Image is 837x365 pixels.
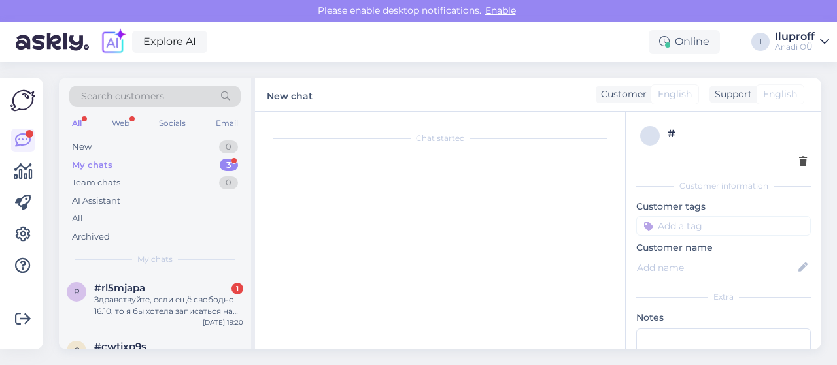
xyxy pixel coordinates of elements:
[636,180,811,192] div: Customer information
[94,282,145,294] span: #rl5mjapa
[132,31,207,53] a: Explore AI
[219,140,238,153] div: 0
[74,287,80,296] span: r
[775,31,815,42] div: Iluproff
[81,89,164,103] span: Search customers
[636,200,811,214] p: Customer tags
[69,115,84,132] div: All
[596,87,647,101] div: Customer
[10,88,35,113] img: Askly Logo
[636,291,811,303] div: Extra
[99,28,127,56] img: explore-ai
[763,87,797,101] span: English
[72,176,120,189] div: Team chats
[213,115,241,132] div: Email
[668,126,807,142] div: #
[636,216,811,236] input: Add a tag
[203,317,243,327] div: [DATE] 19:20
[709,87,752,101] div: Support
[72,212,83,225] div: All
[219,176,238,189] div: 0
[481,5,520,16] span: Enable
[751,33,770,51] div: I
[637,261,796,275] input: Add name
[220,159,238,172] div: 3
[775,31,829,52] a: IluproffAnadi OÜ
[72,159,112,172] div: My chats
[72,230,110,244] div: Archived
[137,253,173,265] span: My chats
[268,133,612,144] div: Chat started
[94,294,243,317] div: Здравствуйте, если ещё свободно 16.10, то я бы хотела записаться на это число в 18.15☺️
[267,86,313,103] label: New chat
[72,140,92,153] div: New
[231,283,243,294] div: 1
[636,311,811,325] p: Notes
[636,241,811,255] p: Customer name
[72,195,120,208] div: AI Assistant
[649,30,720,54] div: Online
[156,115,188,132] div: Socials
[94,341,146,353] span: #cwtjxp9s
[775,42,815,52] div: Anadi OÜ
[74,345,80,355] span: c
[658,87,692,101] span: English
[109,115,132,132] div: Web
